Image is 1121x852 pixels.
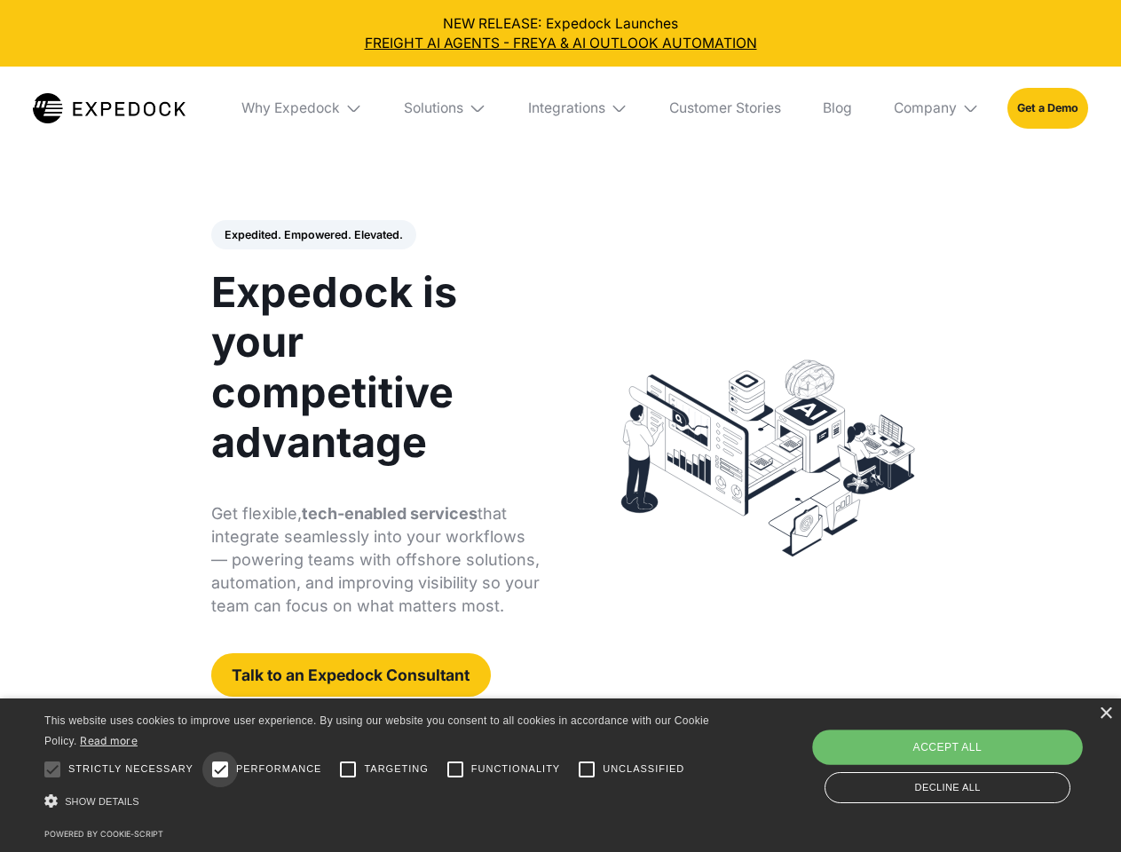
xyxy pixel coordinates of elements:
[528,99,605,117] div: Integrations
[14,34,1108,53] a: FREIGHT AI AGENTS - FREYA & AI OUTLOOK AUTOMATION
[80,734,138,747] a: Read more
[514,67,642,150] div: Integrations
[211,653,491,697] a: Talk to an Expedock Consultant
[809,67,865,150] a: Blog
[471,761,560,777] span: Functionality
[14,14,1108,53] div: NEW RELEASE: Expedock Launches
[236,761,322,777] span: Performance
[880,67,993,150] div: Company
[404,99,463,117] div: Solutions
[391,67,501,150] div: Solutions
[655,67,794,150] a: Customer Stories
[44,829,163,839] a: Powered by cookie-script
[894,99,957,117] div: Company
[44,714,709,747] span: This website uses cookies to improve user experience. By using our website you consent to all coo...
[364,761,428,777] span: Targeting
[1007,88,1088,128] a: Get a Demo
[211,502,541,618] p: Get flexible, that integrate seamlessly into your workflows — powering teams with offshore soluti...
[302,504,478,523] strong: tech-enabled services
[68,761,193,777] span: Strictly necessary
[825,660,1121,852] iframe: Chat Widget
[211,267,541,467] h1: Expedock is your competitive advantage
[227,67,376,150] div: Why Expedock
[44,790,715,814] div: Show details
[603,761,684,777] span: Unclassified
[65,796,139,807] span: Show details
[812,730,1082,765] div: Accept all
[241,99,340,117] div: Why Expedock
